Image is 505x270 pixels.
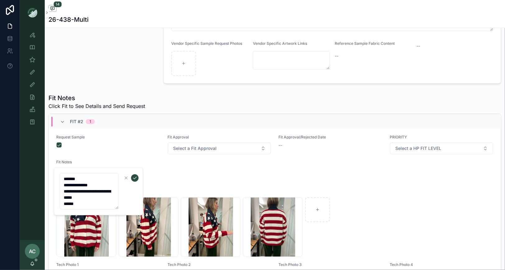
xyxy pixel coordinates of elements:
span: Fit #2 [70,119,83,125]
span: Click Fit to See Details and Send Request [48,102,145,110]
span: -- [279,142,282,148]
span: -- [335,53,339,59]
span: -- [417,43,420,49]
span: Fit Approval/Rejected Date [279,135,383,140]
span: PRIORITY [390,135,494,140]
span: Vendor Specific Sample Request Photos [171,41,242,46]
span: Tech Photo 2 [168,262,271,267]
span: Vendor Specific Artwork Links [253,41,307,46]
button: 14 [48,5,57,13]
h1: Fit Notes [48,94,145,102]
button: Select Button [390,142,493,154]
span: Select a Fit Approval [173,145,217,151]
span: Tech Photo 1 [56,262,160,267]
span: AC [29,248,36,255]
span: Request Sample [56,135,160,140]
span: Fit Photos [56,189,494,194]
span: Tech Photo 4 [390,262,494,267]
span: Fit Notes [56,160,494,165]
h1: 26-438-Multi [48,15,89,24]
span: [DATE] FIT STATUS: PPS [59,170,491,182]
div: 1 [90,119,91,124]
span: Fit Approval [168,135,271,140]
span: 14 [53,1,62,7]
span: Tech Photo 3 [279,262,383,267]
button: Select Button [168,142,271,154]
span: Reference Sample Fabric Content [335,41,395,46]
span: Select a HP FIT LEVEL [395,145,441,151]
img: App logo [27,7,37,17]
div: scrollable content [20,25,45,136]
